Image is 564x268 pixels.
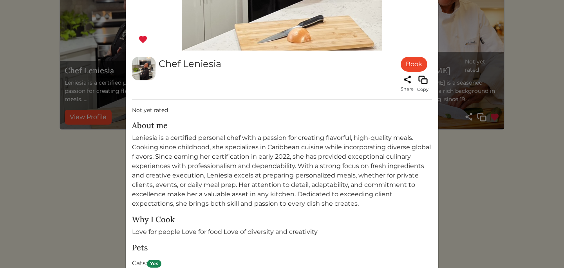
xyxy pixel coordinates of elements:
[159,57,221,71] div: Chef Leniesia
[401,75,414,92] a: Share
[132,133,432,208] p: Leniesia is a certified personal chef with a passion for creating flavorful, high-quality meals. ...
[132,106,168,114] span: Not yet rated
[132,243,432,252] h5: Pets
[138,35,148,44] img: Remove Favorite chef
[132,57,155,80] img: a17425f56d794770945e90908d2cbc52
[132,259,432,268] div: Cats:
[403,75,412,84] img: share-1faecb925d3aa8b4818589e098d901abcb124480226b9b3fe047c74f8e025096.svg
[132,227,432,237] p: Love for people Love for food Love of diversity and creativity
[401,86,414,92] span: Share
[147,260,161,268] span: Yes
[418,75,428,85] img: Copy link to profile
[417,75,429,93] button: Copy
[132,215,432,224] h5: Why I Cook
[132,121,432,130] h5: About me
[401,57,427,72] a: Book
[417,86,428,93] span: Copy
